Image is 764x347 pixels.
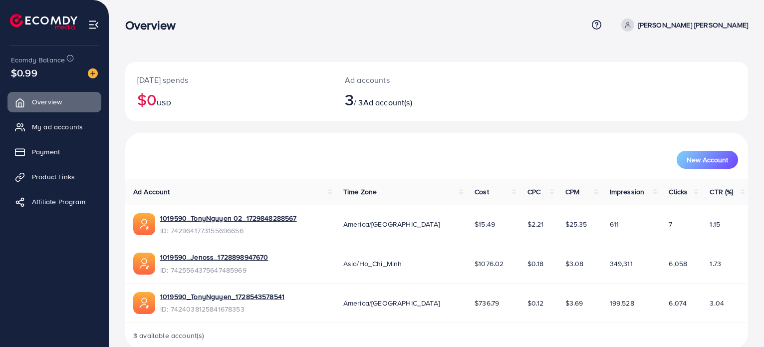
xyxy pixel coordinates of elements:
span: Ad account(s) [363,97,412,108]
span: 3.04 [710,298,724,308]
span: Clicks [669,187,688,197]
span: 349,311 [610,259,633,269]
span: $3.69 [565,298,583,308]
span: 6,058 [669,259,687,269]
span: America/[GEOGRAPHIC_DATA] [343,219,440,229]
span: $15.49 [475,219,495,229]
span: 6,074 [669,298,687,308]
span: $0.12 [527,298,544,308]
h3: Overview [125,18,184,32]
span: USD [157,98,171,108]
span: CTR (%) [710,187,733,197]
p: Ad accounts [345,74,477,86]
span: Ad Account [133,187,170,197]
span: CPC [527,187,540,197]
span: America/[GEOGRAPHIC_DATA] [343,298,440,308]
span: 7 [669,219,672,229]
span: $25.35 [565,219,587,229]
span: 3 [345,88,354,111]
span: Asia/Ho_Chi_Minh [343,259,402,269]
span: Product Links [32,172,75,182]
a: Affiliate Program [7,192,101,212]
span: New Account [687,156,728,163]
h2: $0 [137,90,321,109]
span: ID: 7425564375647485969 [160,265,268,275]
img: ic-ads-acc.e4c84228.svg [133,213,155,235]
img: ic-ads-acc.e4c84228.svg [133,292,155,314]
p: [DATE] spends [137,74,321,86]
span: $1076.02 [475,259,504,269]
span: My ad accounts [32,122,83,132]
span: $2.21 [527,219,544,229]
a: 1019590_Jenoss_1728898947670 [160,252,268,262]
span: Ecomdy Balance [11,55,65,65]
span: $736.79 [475,298,499,308]
span: Payment [32,147,60,157]
span: CPM [565,187,579,197]
span: ID: 7424038125841678353 [160,304,284,314]
span: $3.08 [565,259,584,269]
span: Impression [610,187,645,197]
a: 1019590_TonyNguyen_1728543578541 [160,292,284,302]
span: 199,528 [610,298,634,308]
img: image [88,68,98,78]
a: My ad accounts [7,117,101,137]
a: [PERSON_NAME] [PERSON_NAME] [617,18,748,31]
img: logo [10,14,77,29]
a: Product Links [7,167,101,187]
img: ic-ads-acc.e4c84228.svg [133,253,155,275]
button: New Account [677,151,738,169]
span: ID: 7429641773155696656 [160,226,297,236]
span: Time Zone [343,187,377,197]
span: Overview [32,97,62,107]
span: 1.15 [710,219,720,229]
span: Cost [475,187,489,197]
a: 1019590_TonyNguyen 02_1729848288567 [160,213,297,223]
p: [PERSON_NAME] [PERSON_NAME] [638,19,748,31]
span: Affiliate Program [32,197,85,207]
img: menu [88,19,99,30]
span: 611 [610,219,619,229]
span: $0.18 [527,259,544,269]
h2: / 3 [345,90,477,109]
span: 1.73 [710,259,721,269]
span: $0.99 [11,65,37,80]
a: Overview [7,92,101,112]
a: Payment [7,142,101,162]
span: 3 available account(s) [133,331,205,341]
